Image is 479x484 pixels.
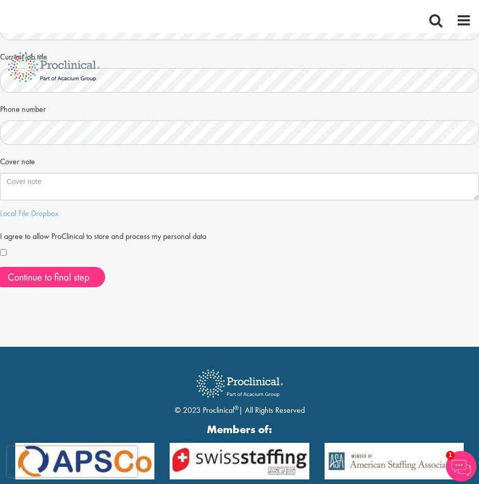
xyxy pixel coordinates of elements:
sup: ® [234,404,239,412]
strong: Members of: [15,421,464,437]
img: Proclinical Recruitment [189,362,291,405]
iframe: reCAPTCHA [7,446,137,477]
img: APSCo [317,443,471,480]
img: Chatbot [446,451,476,481]
a: Dropbox [31,208,58,219]
span: 1 [446,451,455,460]
img: APSCo [8,443,162,480]
img: APSCo [162,443,316,480]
